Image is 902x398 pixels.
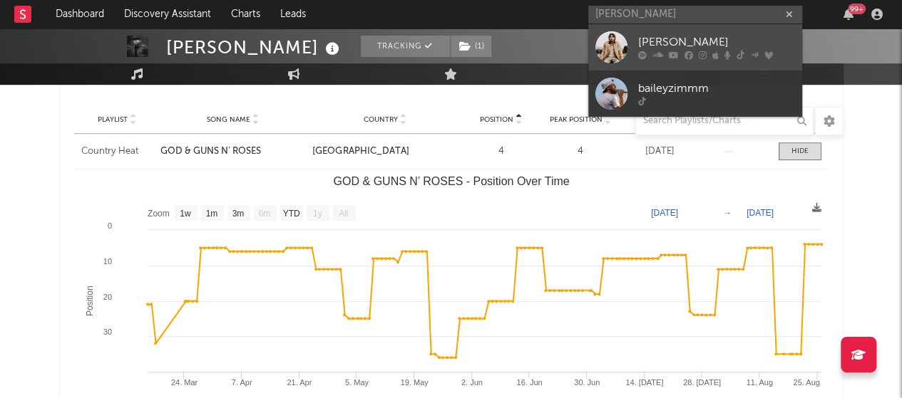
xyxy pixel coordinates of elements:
[160,145,305,159] a: GOD & GUNS N’ ROSES
[207,115,250,124] span: Song Name
[339,209,348,219] text: All
[450,36,492,57] span: ( 1 )
[344,378,369,387] text: 5. May
[747,208,774,218] text: [DATE]
[85,286,95,316] text: Position
[848,4,866,14] div: 99 +
[451,36,491,57] button: (1)
[98,115,128,124] span: Playlist
[624,145,697,159] div: [DATE]
[170,378,198,387] text: 24. Mar
[231,378,252,387] text: 7. Apr
[400,378,429,387] text: 19. May
[465,145,538,159] div: 4
[544,145,617,159] div: 4
[723,208,732,218] text: →
[651,208,678,218] text: [DATE]
[103,293,111,301] text: 20
[574,378,600,387] text: 30. Jun
[287,378,312,387] text: 21. Apr
[103,328,111,336] text: 30
[232,209,244,219] text: 3m
[107,221,111,230] text: 0
[746,378,772,387] text: 11. Aug
[638,80,795,98] div: baileyzimmm
[516,378,542,387] text: 16. Jun
[625,378,663,387] text: 14. [DATE]
[682,378,720,387] text: 28. [DATE]
[180,209,191,219] text: 1w
[312,209,322,219] text: 1y
[81,145,154,159] a: Country Heat
[282,209,299,219] text: YTD
[638,34,795,51] div: [PERSON_NAME]
[166,36,343,59] div: [PERSON_NAME]
[312,145,457,159] div: [GEOGRAPHIC_DATA]
[588,6,802,23] input: Search for artists
[635,107,814,135] input: Search Playlists/Charts
[588,24,802,70] a: [PERSON_NAME]
[205,209,217,219] text: 1m
[550,115,603,124] span: Peak Position
[793,378,819,387] text: 25. Aug
[258,209,270,219] text: 6m
[103,257,111,266] text: 10
[588,70,802,117] a: baileyzimmm
[361,36,450,57] button: Tracking
[844,9,854,20] button: 99+
[461,378,482,387] text: 2. Jun
[480,115,513,124] span: Position
[364,115,398,124] span: Country
[333,175,569,187] text: GOD & GUNS N’ ROSES - Position Over Time
[148,209,170,219] text: Zoom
